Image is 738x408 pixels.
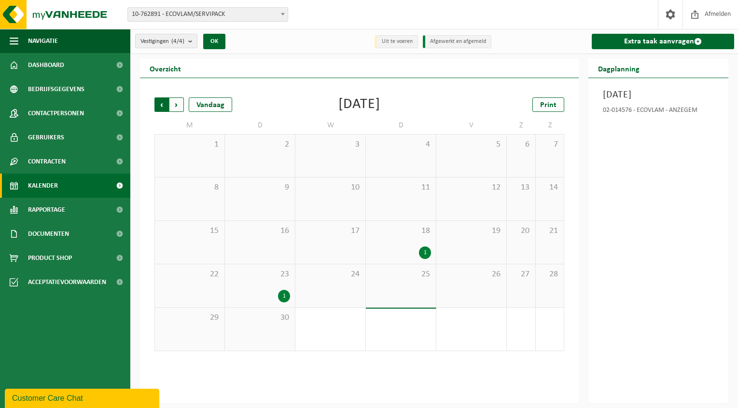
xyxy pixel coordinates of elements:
[423,35,491,48] li: Afgewerkt en afgemeld
[441,139,501,150] span: 5
[160,139,220,150] span: 1
[154,117,225,134] td: M
[230,226,290,236] span: 16
[371,269,431,280] span: 25
[203,34,225,49] button: OK
[28,125,64,150] span: Gebruikers
[28,222,69,246] span: Documenten
[135,34,197,48] button: Vestigingen(4/4)
[541,182,559,193] span: 14
[295,117,366,134] td: W
[366,117,436,134] td: D
[28,150,66,174] span: Contracten
[300,226,361,236] span: 17
[171,38,184,44] count: (4/4)
[28,77,84,101] span: Bedrijfsgegevens
[603,107,714,117] div: 02-014576 - ECOVLAM - ANZEGEM
[541,226,559,236] span: 21
[419,246,431,259] div: 1
[169,97,184,112] span: Volgende
[592,34,734,49] a: Extra taak aanvragen
[300,139,361,150] span: 3
[441,269,501,280] span: 26
[5,387,161,408] iframe: chat widget
[160,226,220,236] span: 15
[541,269,559,280] span: 28
[371,182,431,193] span: 11
[441,182,501,193] span: 12
[28,246,72,270] span: Product Shop
[278,290,290,302] div: 1
[507,117,535,134] td: Z
[375,35,418,48] li: Uit te voeren
[230,269,290,280] span: 23
[541,139,559,150] span: 7
[532,97,564,112] a: Print
[540,101,557,109] span: Print
[338,97,380,112] div: [DATE]
[512,182,530,193] span: 13
[300,182,361,193] span: 10
[28,270,106,294] span: Acceptatievoorwaarden
[588,59,649,78] h2: Dagplanning
[230,139,290,150] span: 2
[512,139,530,150] span: 6
[28,101,84,125] span: Contactpersonen
[28,29,58,53] span: Navigatie
[230,313,290,323] span: 30
[160,313,220,323] span: 29
[512,269,530,280] span: 27
[140,59,191,78] h2: Overzicht
[441,226,501,236] span: 19
[536,117,565,134] td: Z
[371,226,431,236] span: 18
[140,34,184,49] span: Vestigingen
[300,269,361,280] span: 24
[128,8,288,21] span: 10-762891 - ECOVLAM/SERVIPACK
[436,117,507,134] td: V
[160,269,220,280] span: 22
[230,182,290,193] span: 9
[603,88,714,102] h3: [DATE]
[28,174,58,198] span: Kalender
[28,53,64,77] span: Dashboard
[127,7,288,22] span: 10-762891 - ECOVLAM/SERVIPACK
[225,117,295,134] td: D
[371,139,431,150] span: 4
[154,97,169,112] span: Vorige
[189,97,232,112] div: Vandaag
[512,226,530,236] span: 20
[28,198,65,222] span: Rapportage
[160,182,220,193] span: 8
